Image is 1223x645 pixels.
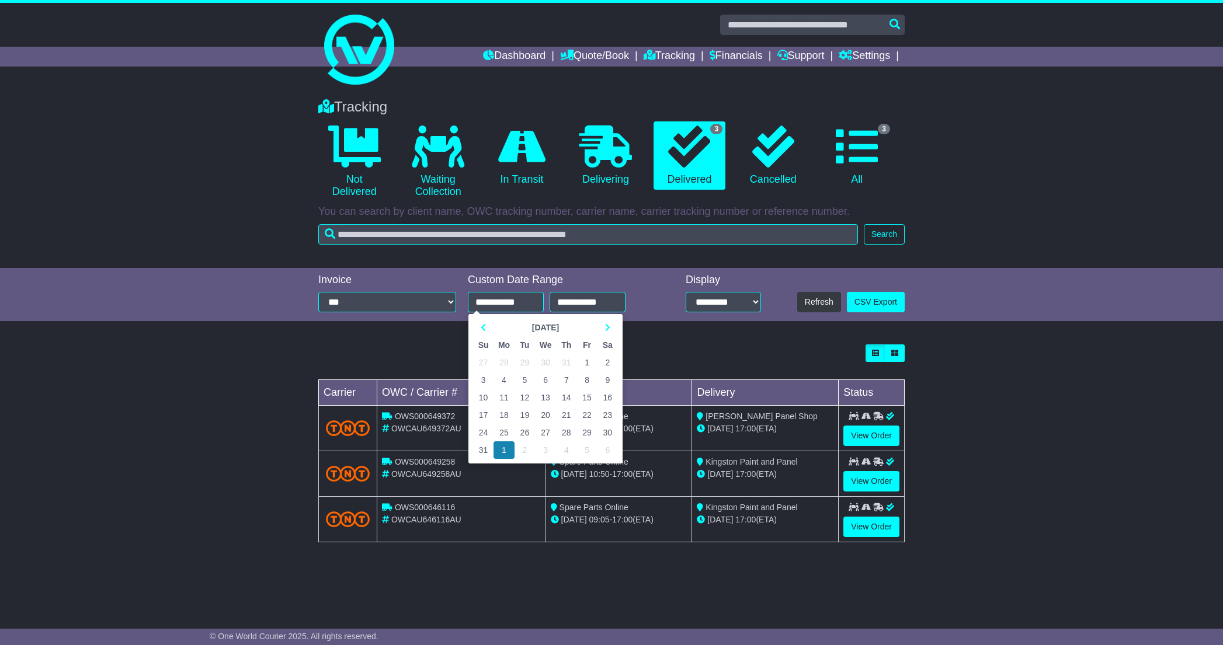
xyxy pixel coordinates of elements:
span: [DATE] [707,469,733,479]
a: Cancelled [737,121,809,190]
div: Custom Date Range [468,274,655,287]
td: 30 [535,354,556,371]
th: Select Month [494,319,597,336]
td: 12 [515,389,535,406]
a: CSV Export [847,292,905,312]
td: 4 [556,441,576,459]
div: (ETA) [697,514,833,526]
td: OWC / Carrier # [377,380,546,406]
td: 8 [576,371,597,389]
td: 19 [515,406,535,424]
td: 15 [576,389,597,406]
th: Mo [494,336,515,354]
td: 14 [556,389,576,406]
th: Th [556,336,576,354]
a: Settings [839,47,890,67]
div: Tracking [312,99,911,116]
td: 21 [556,406,576,424]
a: Dashboard [483,47,546,67]
td: 6 [597,441,618,459]
td: 13 [535,389,556,406]
a: View Order [843,471,899,491]
a: In Transit [486,121,558,190]
td: Carrier [319,380,377,406]
button: Search [864,224,905,245]
td: 24 [473,424,494,441]
p: You can search by client name, OWC tracking number, carrier name, carrier tracking number or refe... [318,205,905,218]
span: © One World Courier 2025. All rights reserved. [210,632,378,641]
span: 10:50 [589,469,610,479]
span: 3 [710,124,722,134]
a: View Order [843,426,899,446]
td: 31 [473,441,494,459]
td: 1 [494,441,515,459]
span: OWS000649258 [395,457,456,466]
td: 18 [494,406,515,424]
td: 2 [515,441,535,459]
a: View Order [843,517,899,537]
td: 28 [556,424,576,441]
span: Spare Parts Online [560,457,628,466]
span: 09:05 [589,515,610,524]
a: 3 All [821,121,893,190]
td: 11 [494,389,515,406]
a: Support [777,47,825,67]
td: 20 [535,406,556,424]
span: Kingston Paint and Panel [706,457,797,466]
span: 17:00 [735,424,756,433]
span: OWCAU649258AU [391,469,461,479]
th: Tu [515,336,535,354]
td: 4 [494,371,515,389]
span: Spare Parts Online [560,412,628,421]
td: 5 [576,441,597,459]
span: [DATE] [561,469,587,479]
td: 9 [597,371,618,389]
td: 5 [515,371,535,389]
button: Refresh [797,292,841,312]
a: Quote/Book [560,47,629,67]
a: Waiting Collection [402,121,474,203]
div: Display [686,274,761,287]
span: [DATE] [561,515,587,524]
div: (ETA) [697,423,833,435]
div: (ETA) [697,468,833,480]
span: 3 [878,124,890,134]
td: 23 [597,406,618,424]
th: Fr [576,336,597,354]
span: Spare Parts Online [560,503,628,512]
td: 2 [597,354,618,371]
a: 3 Delivered [654,121,725,190]
th: We [535,336,556,354]
span: OWS000646116 [395,503,456,512]
td: 26 [515,424,535,441]
td: 17 [473,406,494,424]
span: 17:00 [612,469,633,479]
div: - (ETA) [551,468,687,480]
span: [DATE] [707,515,733,524]
div: Invoice [318,274,456,287]
a: Not Delivered [318,121,390,203]
td: 22 [576,406,597,424]
img: TNT_Domestic.png [326,466,370,482]
span: OWCAU649372AU [391,424,461,433]
a: Financials [710,47,763,67]
a: Delivering [569,121,641,190]
th: Sa [597,336,618,354]
td: 25 [494,424,515,441]
span: 17:00 [612,515,633,524]
a: Tracking [644,47,695,67]
span: OWS000649372 [395,412,456,421]
div: - (ETA) [551,514,687,526]
td: 31 [556,354,576,371]
img: TNT_Domestic.png [326,511,370,527]
span: 17:00 [735,469,756,479]
td: 1 [576,354,597,371]
td: 28 [494,354,515,371]
span: 17:00 [735,515,756,524]
td: 27 [473,354,494,371]
span: [PERSON_NAME] Panel Shop [706,412,817,421]
img: TNT_Domestic.png [326,420,370,436]
td: Delivery [692,380,839,406]
td: 3 [473,371,494,389]
td: 30 [597,424,618,441]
